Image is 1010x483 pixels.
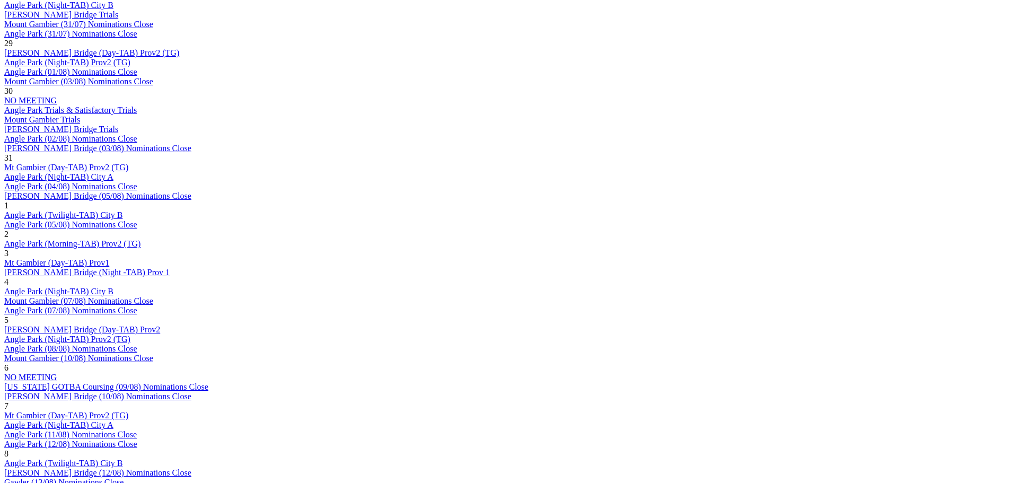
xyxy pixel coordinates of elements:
[4,144,191,153] a: [PERSON_NAME] Bridge (03/08) Nominations Close
[4,29,137,38] a: Angle Park (31/07) Nominations Close
[4,468,191,477] a: [PERSON_NAME] Bridge (12/08) Nominations Close
[4,382,208,391] a: [US_STATE] GOTBA Coursing (09/08) Nominations Close
[4,20,153,29] a: Mount Gambier (31/07) Nominations Close
[4,230,8,239] span: 2
[4,201,8,210] span: 1
[4,249,8,258] span: 3
[4,430,137,439] a: Angle Park (11/08) Nominations Close
[4,440,137,449] a: Angle Park (12/08) Nominations Close
[4,258,109,267] a: Mt Gambier (Day-TAB) Prov1
[4,172,113,181] a: Angle Park (Night-TAB) City A
[4,67,137,76] a: Angle Park (01/08) Nominations Close
[4,335,130,344] a: Angle Park (Night-TAB) Prov2 (TG)
[4,163,128,172] a: Mt Gambier (Day-TAB) Prov2 (TG)
[4,58,130,67] a: Angle Park (Night-TAB) Prov2 (TG)
[4,344,137,353] a: Angle Park (08/08) Nominations Close
[4,77,153,86] a: Mount Gambier (03/08) Nominations Close
[4,287,113,296] a: Angle Park (Night-TAB) City B
[4,325,160,334] a: [PERSON_NAME] Bridge (Day-TAB) Prov2
[4,153,13,162] span: 31
[4,182,137,191] a: Angle Park (04/08) Nominations Close
[4,363,8,372] span: 6
[4,306,137,315] a: Angle Park (07/08) Nominations Close
[4,373,57,382] a: NO MEETING
[4,86,13,95] span: 30
[4,296,153,305] a: Mount Gambier (07/08) Nominations Close
[4,239,140,248] a: Angle Park (Morning-TAB) Prov2 (TG)
[4,134,137,143] a: Angle Park (02/08) Nominations Close
[4,115,80,124] a: Mount Gambier Trials
[4,1,113,10] a: Angle Park (Night-TAB) City B
[4,392,191,401] a: [PERSON_NAME] Bridge (10/08) Nominations Close
[4,315,8,324] span: 5
[4,449,8,458] span: 8
[4,125,118,134] a: [PERSON_NAME] Bridge Trials
[4,354,153,363] a: Mount Gambier (10/08) Nominations Close
[4,411,128,420] a: Mt Gambier (Day-TAB) Prov2 (TG)
[4,268,170,277] a: [PERSON_NAME] Bridge (Night -TAB) Prov 1
[4,401,8,410] span: 7
[4,277,8,286] span: 4
[4,220,137,229] a: Angle Park (05/08) Nominations Close
[4,39,13,48] span: 29
[4,459,122,468] a: Angle Park (Twilight-TAB) City B
[4,96,57,105] a: NO MEETING
[4,210,122,219] a: Angle Park (Twilight-TAB) City B
[4,191,191,200] a: [PERSON_NAME] Bridge (05/08) Nominations Close
[4,48,179,57] a: [PERSON_NAME] Bridge (Day-TAB) Prov2 (TG)
[4,106,137,115] a: Angle Park Trials & Satisfactory Trials
[4,10,118,19] a: [PERSON_NAME] Bridge Trials
[4,420,113,429] a: Angle Park (Night-TAB) City A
